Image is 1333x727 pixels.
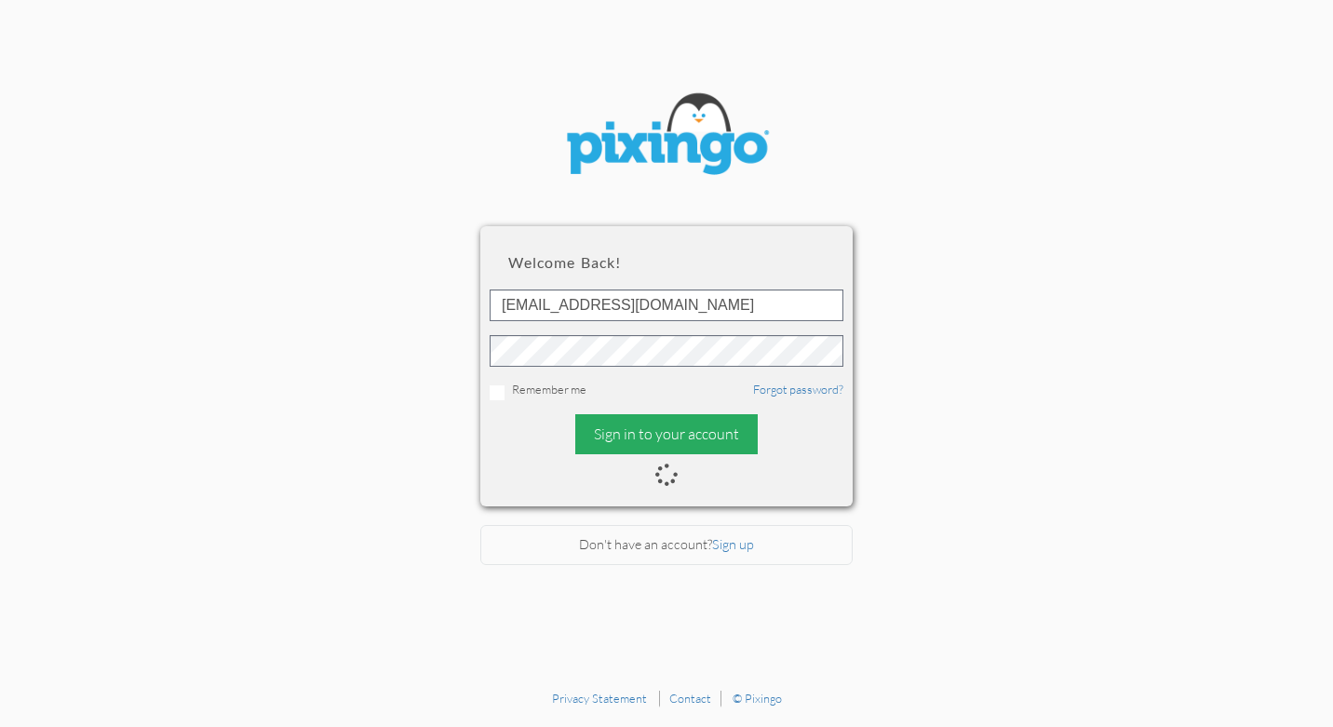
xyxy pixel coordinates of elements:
a: © Pixingo [733,691,782,706]
a: Sign up [712,536,754,552]
div: Remember me [490,381,843,400]
img: pixingo logo [555,84,778,189]
a: Privacy Statement [552,691,647,706]
div: Don't have an account? [480,525,853,565]
h2: Welcome back! [508,254,825,271]
div: Sign in to your account [575,414,758,454]
a: Contact [669,691,711,706]
a: Forgot password? [753,382,843,397]
input: ID or Email [490,289,843,321]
